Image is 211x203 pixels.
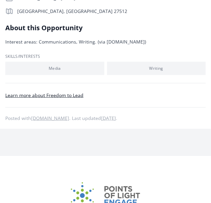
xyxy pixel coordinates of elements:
li: Writing [107,62,206,75]
a: Learn more about Freedom to Lead [5,92,83,98]
li: Media [5,62,104,75]
a: [DOMAIN_NAME] [31,115,69,121]
h3: Skills/Interests [5,54,206,59]
p: Posted with . Last updated . [5,116,206,121]
abbr: Mon, Sep 30, 2024 4:22 AM [101,115,116,121]
p: Interest areas: Communications, Writing. (via [DOMAIN_NAME]) [5,38,206,46]
h2: About this Opportunity [5,23,206,33]
p: [GEOGRAPHIC_DATA], [GEOGRAPHIC_DATA] 27512 [17,8,206,15]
